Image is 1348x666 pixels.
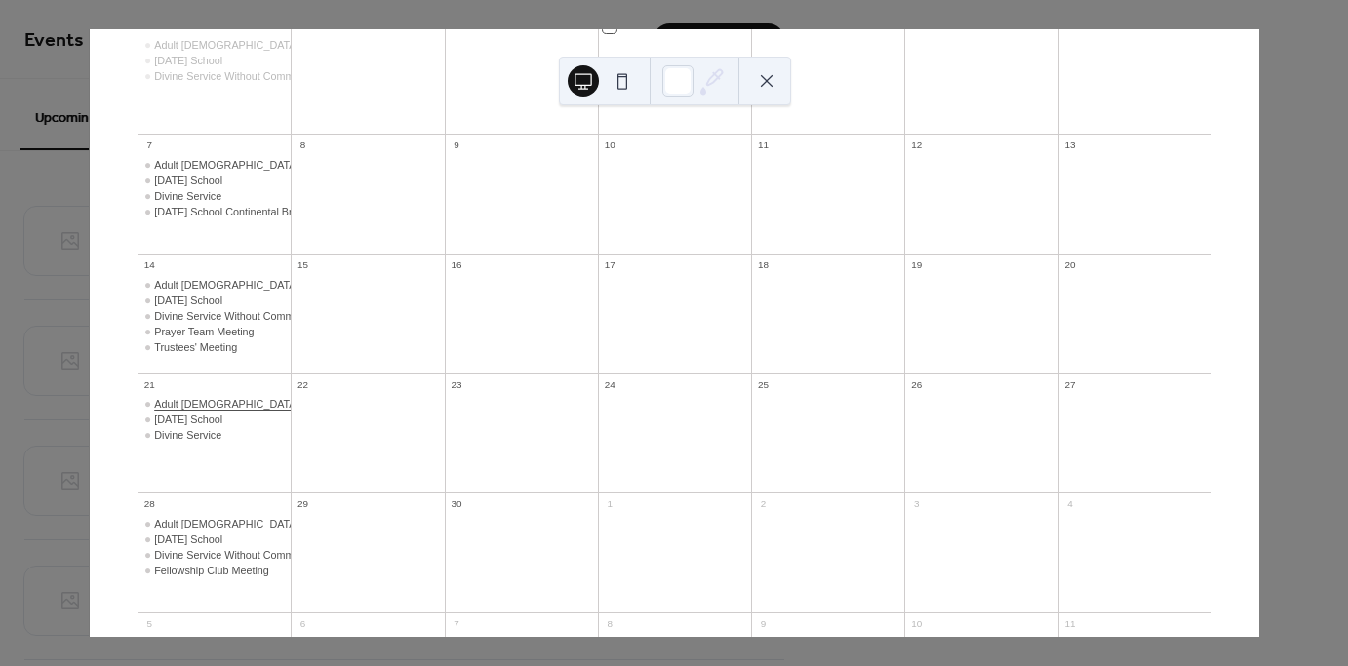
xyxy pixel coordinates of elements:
[1063,498,1077,512] div: 4
[1063,378,1077,392] div: 27
[1063,618,1077,632] div: 11
[603,20,616,33] div: 3
[138,637,291,651] div: Adult Bible Study
[138,428,291,443] div: Divine Service
[154,309,320,324] div: Divine Service Without Communion
[138,564,291,578] div: Fellowship Club Meeting
[154,412,222,427] div: [DATE] School
[142,139,156,153] div: 7
[603,378,616,392] div: 24
[297,258,310,272] div: 15
[154,205,326,219] div: [DATE] School Continental Breakfast
[910,139,924,153] div: 12
[297,139,310,153] div: 8
[138,278,291,293] div: Adult Bible Study
[757,20,771,33] div: 4
[154,174,222,188] div: [DATE] School
[138,340,291,355] div: Trustees' Meeting
[138,294,291,308] div: Sunday School
[154,54,222,68] div: [DATE] School
[154,325,254,339] div: Prayer Team Meeting
[910,258,924,272] div: 19
[138,158,291,173] div: Adult Bible Study
[757,498,771,512] div: 2
[1063,20,1077,33] div: 6
[603,258,616,272] div: 17
[1063,139,1077,153] div: 13
[138,397,291,411] div: Adult Bible Study
[154,637,329,651] div: Adult [DEMOGRAPHIC_DATA] Study
[757,618,771,632] div: 9
[142,258,156,272] div: 14
[142,498,156,512] div: 28
[138,38,291,53] div: Adult Bible Study
[603,618,616,632] div: 8
[603,498,616,512] div: 1
[154,38,329,53] div: Adult [DEMOGRAPHIC_DATA] Study
[154,278,329,293] div: Adult [DEMOGRAPHIC_DATA] Study
[910,20,924,33] div: 5
[603,139,616,153] div: 10
[910,378,924,392] div: 26
[154,158,329,173] div: Adult [DEMOGRAPHIC_DATA] Study
[450,20,463,33] div: 2
[297,20,310,33] div: 1
[138,325,291,339] div: Prayer Team Meeting
[297,618,310,632] div: 6
[138,174,291,188] div: Sunday School
[154,564,269,578] div: Fellowship Club Meeting
[138,189,291,204] div: Divine Service
[138,205,291,219] div: Sunday School Continental Breakfast
[910,618,924,632] div: 10
[450,139,463,153] div: 9
[142,20,156,33] div: 31
[138,54,291,68] div: Sunday School
[154,548,320,563] div: Divine Service Without Communion
[154,340,237,355] div: Trustees' Meeting
[142,378,156,392] div: 21
[138,309,291,324] div: Divine Service Without Communion
[138,412,291,427] div: Sunday School
[450,498,463,512] div: 30
[757,139,771,153] div: 11
[154,428,221,443] div: Divine Service
[757,258,771,272] div: 18
[1063,258,1077,272] div: 20
[450,618,463,632] div: 7
[450,378,463,392] div: 23
[297,498,310,512] div: 29
[297,378,310,392] div: 22
[138,532,291,547] div: Sunday School
[757,378,771,392] div: 25
[142,618,156,632] div: 5
[154,189,221,204] div: Divine Service
[138,517,291,531] div: Adult Bible Study
[154,517,329,531] div: Adult [DEMOGRAPHIC_DATA] Study
[910,498,924,512] div: 3
[138,548,291,563] div: Divine Service Without Communion
[138,69,291,84] div: Divine Service Without Communion
[154,69,320,84] div: Divine Service Without Communion
[450,258,463,272] div: 16
[154,294,222,308] div: [DATE] School
[154,397,329,411] div: Adult [DEMOGRAPHIC_DATA] Study
[154,532,222,547] div: [DATE] School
